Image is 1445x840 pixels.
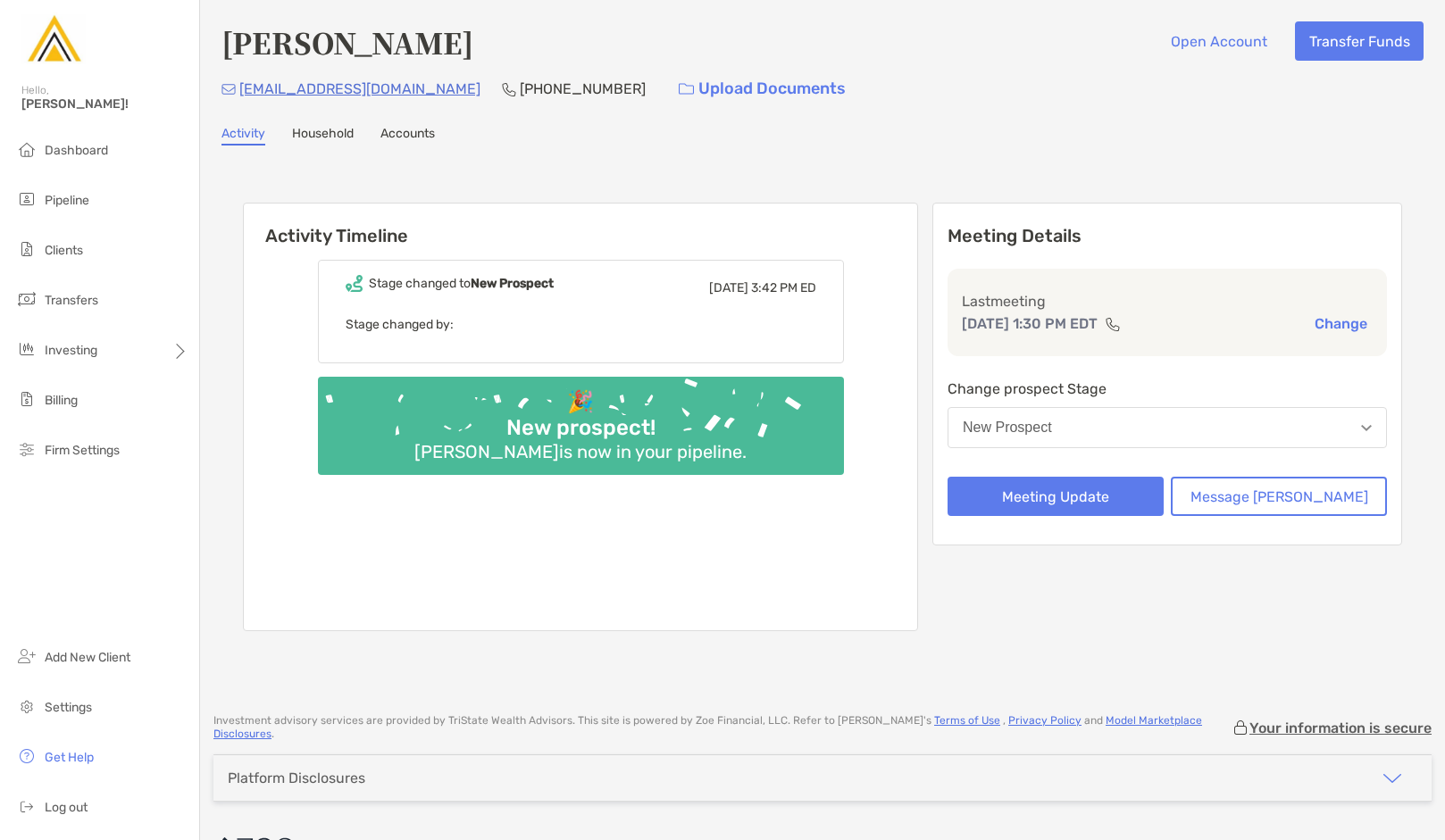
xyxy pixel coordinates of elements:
span: [DATE] [709,280,748,295]
img: Confetti [318,377,844,460]
img: Phone Icon [502,82,516,96]
img: get-help icon [16,745,38,767]
img: clients icon [16,238,38,260]
img: pipeline icon [16,188,38,210]
span: Add New Client [45,650,130,665]
h4: [PERSON_NAME] [221,21,473,62]
p: [DATE] 1:30 PM EDT [962,312,1098,335]
img: add_new_client icon [16,645,38,667]
img: Zoe Logo [21,7,86,71]
div: 🎉 [560,389,601,415]
span: Get Help [45,750,94,765]
img: Open dropdown arrow [1361,425,1372,431]
p: Last meeting [962,290,1373,312]
img: communication type [1105,317,1121,331]
button: Change [1309,314,1373,333]
img: button icon [679,83,694,96]
span: [PERSON_NAME]! [21,96,188,112]
button: New Prospect [948,407,1387,448]
img: settings icon [16,695,38,717]
img: dashboard icon [16,138,38,160]
span: Settings [45,700,92,715]
a: Model Marketplace Disclosures [213,714,1202,740]
span: Billing [45,393,78,408]
div: Platform Disclosures [228,769,365,786]
p: Stage changed by: [346,313,816,336]
p: Meeting Details [948,225,1387,247]
button: Meeting Update [948,477,1164,516]
img: billing icon [16,388,38,410]
button: Message [PERSON_NAME] [1171,477,1387,516]
img: logout icon [16,795,38,817]
a: Household [292,126,354,146]
div: New prospect! [499,415,663,441]
a: Privacy Policy [1008,714,1082,727]
span: Clients [45,243,83,258]
span: Firm Settings [45,443,120,458]
span: Dashboard [45,143,108,158]
button: Transfer Funds [1295,21,1424,61]
div: New Prospect [963,420,1052,436]
a: Upload Documents [667,70,857,108]
a: Accounts [380,126,435,146]
span: Investing [45,343,97,358]
p: [PHONE_NUMBER] [520,78,646,100]
p: Change prospect Stage [948,378,1387,400]
span: Pipeline [45,193,89,208]
a: Terms of Use [934,714,1000,727]
img: investing icon [16,338,38,360]
b: New Prospect [471,276,554,291]
p: Your information is secure [1249,719,1432,736]
h6: Activity Timeline [244,204,917,246]
button: Open Account [1157,21,1281,61]
span: 3:42 PM ED [751,280,816,295]
p: [EMAIL_ADDRESS][DOMAIN_NAME] [239,78,480,100]
a: Activity [221,126,265,146]
img: Email Icon [221,84,236,95]
img: Event icon [346,275,363,292]
span: Transfers [45,293,98,308]
p: Investment advisory services are provided by TriState Wealth Advisors . This site is powered by Z... [213,714,1232,741]
img: firm-settings icon [16,438,38,460]
img: transfers icon [16,288,38,310]
span: Log out [45,800,88,815]
img: icon arrow [1382,768,1403,789]
div: [PERSON_NAME] is now in your pipeline. [407,441,754,462]
div: Stage changed to [369,276,554,291]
